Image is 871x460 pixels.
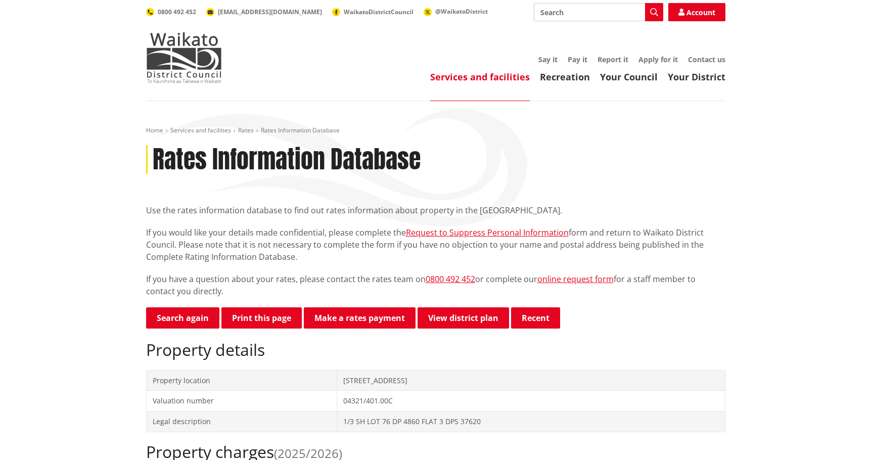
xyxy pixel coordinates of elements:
p: If you would like your details made confidential, please complete the form and return to Waikato ... [146,226,725,263]
h1: Rates Information Database [153,145,421,174]
a: 0800 492 452 [146,8,196,16]
p: Use the rates information database to find out rates information about property in the [GEOGRAPHI... [146,204,725,216]
a: Services and facilities [430,71,530,83]
span: Rates Information Database [261,126,340,134]
a: Account [668,3,725,21]
span: 0800 492 452 [158,8,196,16]
button: Recent [511,307,560,329]
a: Pay it [568,55,587,64]
a: Contact us [688,55,725,64]
p: If you have a question about your rates, please contact the rates team on or complete our for a s... [146,273,725,297]
a: Apply for it [638,55,678,64]
a: [EMAIL_ADDRESS][DOMAIN_NAME] [206,8,322,16]
a: Home [146,126,163,134]
span: [EMAIL_ADDRESS][DOMAIN_NAME] [218,8,322,16]
h2: Property details [146,340,725,359]
a: Say it [538,55,558,64]
a: Rates [238,126,254,134]
td: Valuation number [146,391,337,411]
a: Your Council [600,71,658,83]
a: @WaikatoDistrict [424,7,488,16]
a: Make a rates payment [304,307,416,329]
td: [STREET_ADDRESS] [337,370,725,391]
a: Recreation [540,71,590,83]
a: Services and facilities [170,126,231,134]
button: Print this page [221,307,302,329]
a: online request form [537,273,614,285]
a: Request to Suppress Personal Information [406,227,569,238]
nav: breadcrumb [146,126,725,135]
a: View district plan [418,307,509,329]
a: WaikatoDistrictCouncil [332,8,414,16]
span: @WaikatoDistrict [435,7,488,16]
td: Legal description [146,411,337,432]
a: Report it [598,55,628,64]
input: Search input [534,3,663,21]
td: Property location [146,370,337,391]
img: Waikato District Council - Te Kaunihera aa Takiwaa o Waikato [146,32,222,83]
a: Search again [146,307,219,329]
span: WaikatoDistrictCouncil [344,8,414,16]
a: Your District [668,71,725,83]
a: 0800 492 452 [426,273,475,285]
td: 1/3 SH LOT 76 DP 4860 FLAT 3 DPS 37620 [337,411,725,432]
td: 04321/401.00C [337,391,725,411]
